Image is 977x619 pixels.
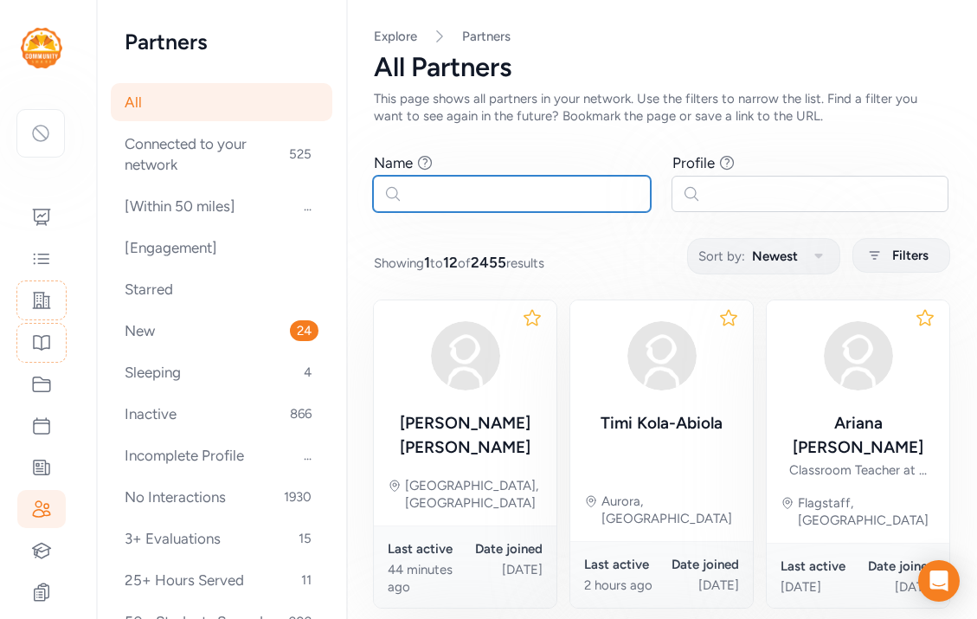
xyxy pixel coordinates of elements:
[858,578,936,596] div: [DATE]
[424,254,430,271] span: 1
[283,403,318,424] span: 866
[662,577,740,594] div: [DATE]
[297,196,318,216] span: ...
[584,556,662,573] div: Last active
[111,187,332,225] div: [Within 50 miles]
[111,270,332,308] div: Starred
[290,320,318,341] span: 24
[374,28,949,45] nav: Breadcrumb
[111,561,332,599] div: 25+ Hours Served
[698,246,745,267] span: Sort by:
[374,252,544,273] span: Showing to of results
[374,152,413,173] div: Name
[584,577,662,594] div: 2 hours ago
[21,28,62,68] img: logo
[388,411,543,460] div: [PERSON_NAME] [PERSON_NAME]
[471,254,506,271] span: 2455
[798,494,935,529] div: Flagstaff, [GEOGRAPHIC_DATA]
[601,493,739,527] div: Aurora, [GEOGRAPHIC_DATA]
[405,477,543,512] div: [GEOGRAPHIC_DATA], [GEOGRAPHIC_DATA]
[294,570,318,590] span: 11
[374,29,417,44] a: Explore
[662,556,740,573] div: Date joined
[111,125,332,184] div: Connected to your network
[111,229,332,267] div: [Engagement]
[466,540,543,558] div: Date joined
[781,411,935,460] div: Ariana [PERSON_NAME]
[388,540,466,558] div: Last active
[781,558,858,575] div: Last active
[752,246,798,267] span: Newest
[892,245,929,266] span: Filters
[672,152,715,173] div: Profile
[111,353,332,391] div: Sleeping
[111,436,332,474] div: Incomplete Profile
[858,558,936,575] div: Date joined
[297,445,318,466] span: ...
[374,52,949,83] div: All Partners
[443,254,458,271] span: 12
[817,314,900,397] img: avatar38fbb18c.svg
[125,28,318,55] h2: Partners
[789,461,927,479] div: Classroom Teacher at ...
[374,90,949,125] div: This page shows all partners in your network. Use the filters to narrow the list. Find a filter y...
[282,144,318,164] span: 525
[620,314,704,397] img: avatar38fbb18c.svg
[111,312,332,350] div: New
[424,314,507,397] img: avatar38fbb18c.svg
[297,362,318,383] span: 4
[111,519,332,558] div: 3+ Evaluations
[292,528,318,549] span: 15
[111,395,332,433] div: Inactive
[687,238,840,274] button: Sort by:Newest
[111,83,332,121] div: All
[388,561,466,596] div: 44 minutes ago
[462,28,511,45] a: Partners
[601,411,723,435] div: Timi Kola-Abiola
[918,560,960,602] div: Open Intercom Messenger
[277,487,318,507] span: 1930
[466,561,543,578] div: [DATE]
[111,478,332,516] div: No Interactions
[781,578,858,596] div: [DATE]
